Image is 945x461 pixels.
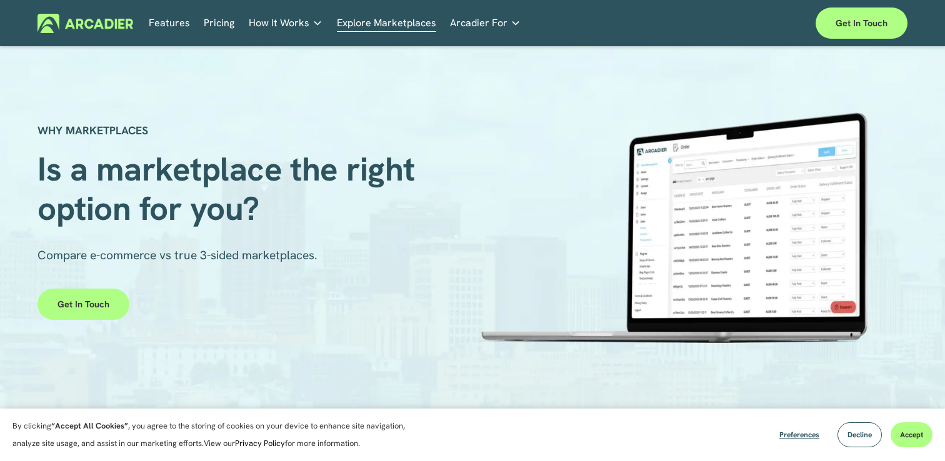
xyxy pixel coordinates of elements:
strong: “Accept All Cookies” [51,420,128,431]
p: By clicking , you agree to the storing of cookies on your device to enhance site navigation, anal... [12,417,419,452]
a: folder dropdown [450,14,521,33]
span: Compare e-commerce vs true 3-sided marketplaces. [37,247,317,263]
span: Accept [900,430,923,440]
span: Is a marketplace the right option for you? [37,147,423,229]
span: How It Works [249,14,309,32]
a: Explore Marketplaces [337,14,436,33]
button: Decline [837,422,882,447]
a: Privacy Policy [235,438,285,449]
span: Decline [847,430,872,440]
span: Arcadier For [450,14,507,32]
a: folder dropdown [249,14,322,33]
a: Get in touch [816,7,907,39]
a: Get in touch [37,289,129,320]
button: Accept [891,422,932,447]
strong: WHY MARKETPLACES [37,123,148,137]
a: Pricing [204,14,234,33]
button: Preferences [770,422,829,447]
img: Arcadier [37,14,133,33]
a: Features [149,14,190,33]
span: Preferences [779,430,819,440]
